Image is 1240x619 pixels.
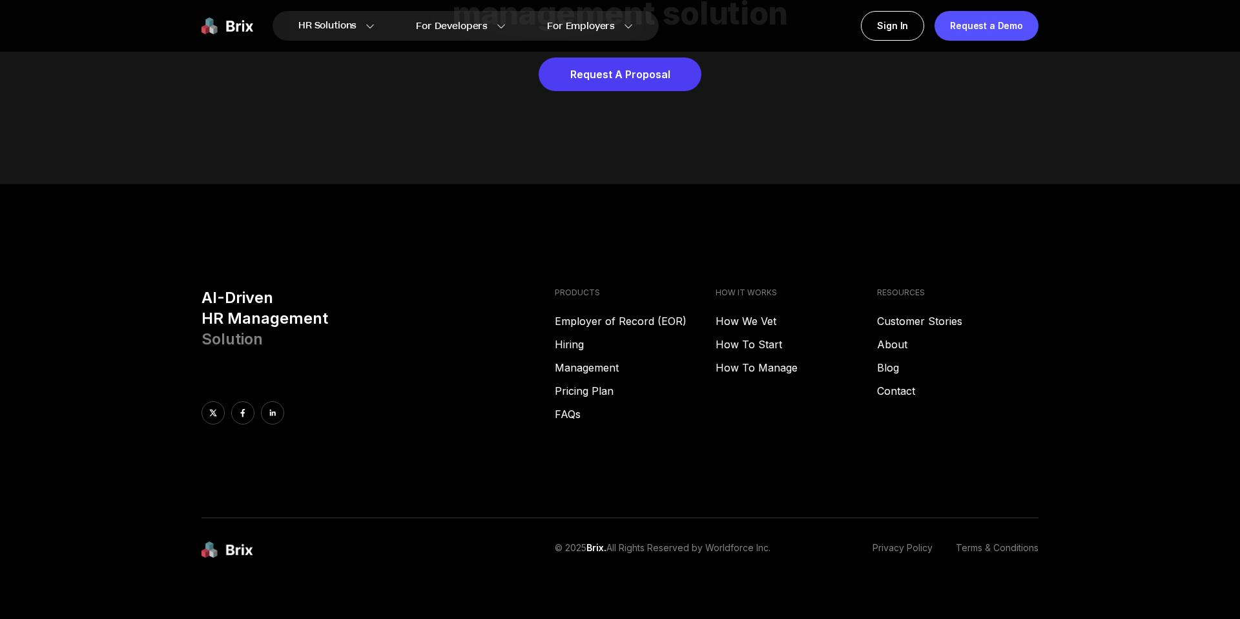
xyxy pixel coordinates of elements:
[716,360,877,375] a: How To Manage
[935,11,1038,41] a: Request a Demo
[716,313,877,329] a: How We Vet
[555,406,716,422] a: FAQs
[201,330,263,348] span: Solution
[539,58,701,91] a: Request A Proposal
[201,541,253,559] img: brix
[861,11,924,41] a: Sign In
[956,541,1038,559] a: Terms & Conditions
[877,288,1038,298] h4: RESOURCES
[555,360,716,375] a: Management
[877,360,1038,375] a: Blog
[716,337,877,352] a: How To Start
[877,313,1038,329] a: Customer Stories
[201,288,544,350] h3: AI-Driven HR Management
[877,383,1038,399] a: Contact
[416,19,488,33] span: For Developers
[586,542,606,553] span: Brix.
[877,337,1038,352] a: About
[555,337,716,352] a: Hiring
[555,383,716,399] a: Pricing Plan
[555,541,770,559] p: © 2025 All Rights Reserved by Worldforce Inc.
[547,19,615,33] span: For Employers
[873,541,933,559] a: Privacy Policy
[298,16,356,36] span: HR Solutions
[555,288,716,298] h4: PRODUCTS
[555,313,716,329] a: Employer of Record (EOR)
[716,288,877,298] h4: HOW IT WORKS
